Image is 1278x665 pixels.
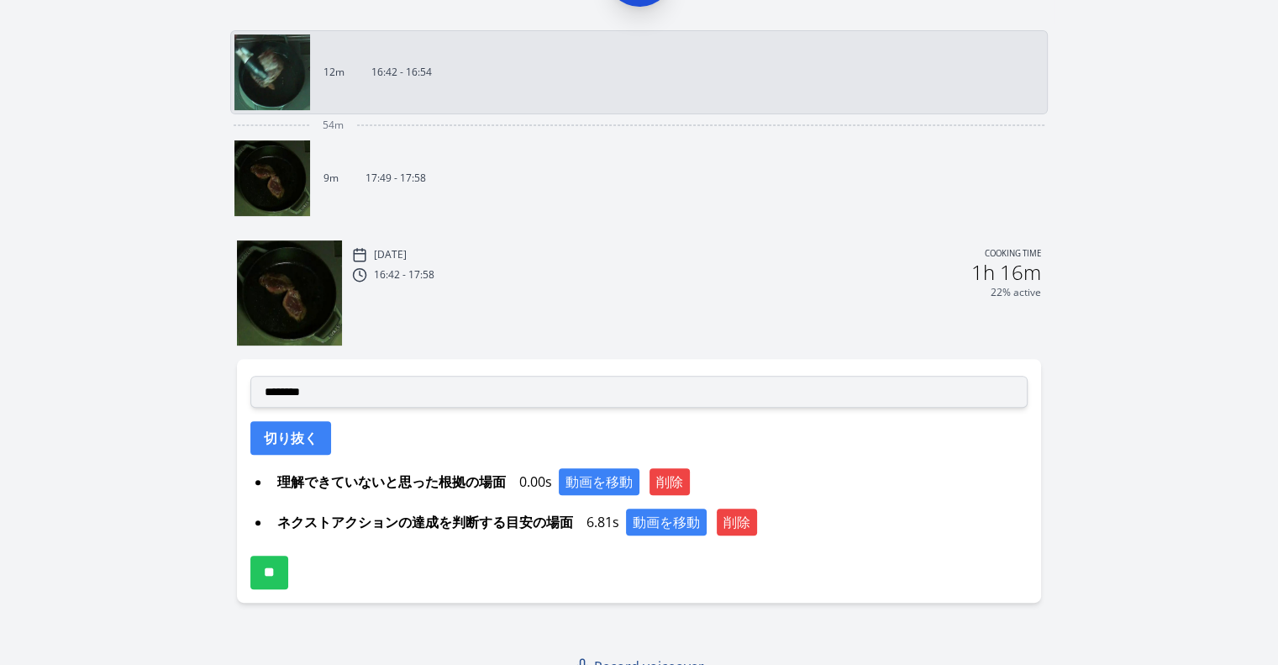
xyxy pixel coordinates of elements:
p: [DATE] [374,248,407,261]
img: 250918084949_thumb.jpeg [234,140,310,216]
button: 削除 [650,468,690,495]
span: 54m [323,119,344,132]
h2: 1h 16m [971,262,1041,282]
p: Cooking time [985,247,1041,262]
p: 16:42 - 16:54 [371,66,432,79]
span: ネクストアクションの達成を判断する目安の場面 [271,509,580,536]
span: 理解できていないと思った根拠の場面 [271,468,513,495]
p: 12m [323,66,344,79]
p: 9m [323,172,339,185]
p: 16:42 - 17:58 [374,268,434,282]
p: 17:49 - 17:58 [366,172,426,185]
button: 動画を移動 [559,468,639,495]
img: 250918074250_thumb.jpeg [234,34,310,110]
img: 250918084949_thumb.jpeg [237,240,342,346]
button: 削除 [717,509,757,536]
div: 0.00s [271,468,1028,495]
div: 6.81s [271,509,1028,536]
p: 22% active [991,286,1041,299]
button: 切り抜く [250,421,331,455]
button: 動画を移動 [626,509,707,536]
